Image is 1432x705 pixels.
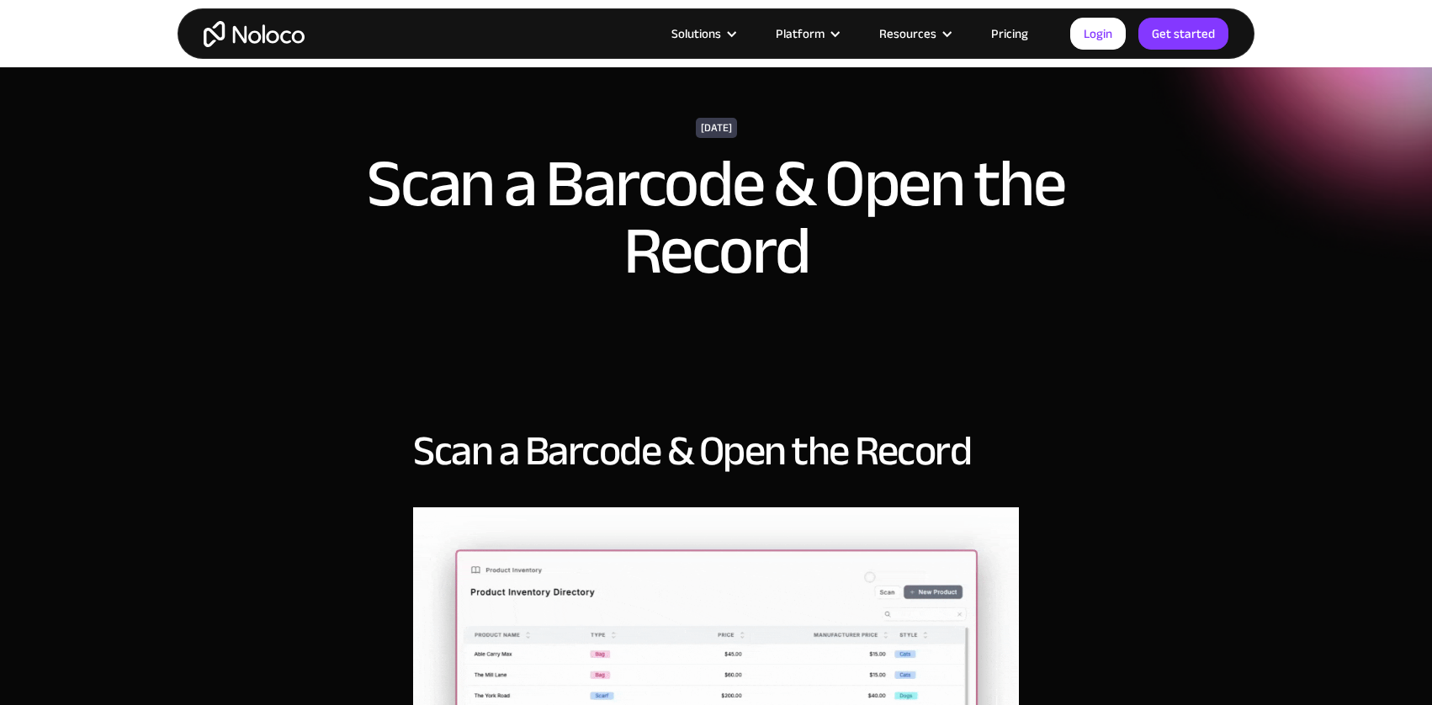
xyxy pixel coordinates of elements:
[879,23,936,45] div: Resources
[1138,18,1228,50] a: Get started
[650,23,755,45] div: Solutions
[970,23,1049,45] a: Pricing
[283,151,1149,285] h1: Scan a Barcode & Open the Record
[696,118,737,138] div: [DATE]
[204,21,305,47] a: home
[858,23,970,45] div: Resources
[776,23,825,45] div: Platform
[755,23,858,45] div: Platform
[413,428,971,474] h2: Scan a Barcode & Open the Record
[671,23,721,45] div: Solutions
[1070,18,1126,50] a: Login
